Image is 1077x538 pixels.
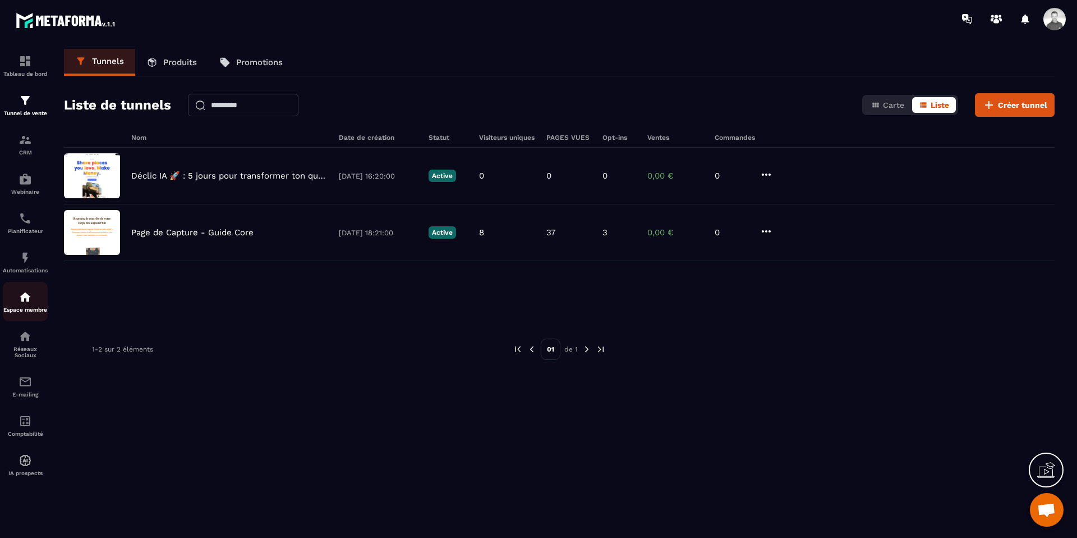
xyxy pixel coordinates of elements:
p: 1-2 sur 2 éléments [92,345,153,353]
p: 0 [715,171,748,181]
img: prev [513,344,523,354]
h2: Liste de tunnels [64,94,171,116]
img: automations [19,454,32,467]
a: accountantaccountantComptabilité [3,406,48,445]
a: automationsautomationsEspace membre [3,282,48,321]
p: IA prospects [3,470,48,476]
button: Carte [864,97,911,113]
p: 0 [546,171,551,181]
a: Promotions [208,49,294,76]
p: Déclic IA 🚀 : 5 jours pour transformer ton quotidien [131,171,328,181]
button: Liste [912,97,956,113]
a: formationformationTunnel de vente [3,85,48,125]
p: 0 [715,227,748,238]
span: Carte [883,101,904,110]
p: 0,00 € [647,171,703,181]
img: formation [19,133,32,147]
img: social-network [19,330,32,343]
p: Comptabilité [3,431,48,437]
p: Réseaux Sociaux [3,346,48,358]
p: Planificateur [3,228,48,234]
img: formation [19,54,32,68]
a: automationsautomationsWebinaire [3,164,48,203]
a: Produits [135,49,208,76]
a: formationformationCRM [3,125,48,164]
a: formationformationTableau de bord [3,46,48,85]
p: de 1 [564,345,578,354]
p: Tableau de bord [3,71,48,77]
p: 37 [546,227,555,238]
h6: PAGES VUES [546,134,591,142]
p: Automatisations [3,267,48,273]
p: Active [429,226,456,239]
h6: Nom [131,134,328,142]
h6: Ventes [647,134,703,142]
img: automations [19,290,32,304]
img: automations [19,251,32,265]
a: automationsautomationsAutomatisations [3,243,48,282]
p: Produits [163,57,197,67]
a: Tunnels [64,49,135,76]
h6: Visiteurs uniques [479,134,535,142]
p: [DATE] 18:21:00 [339,229,417,237]
p: [DATE] 16:20:00 [339,172,417,180]
p: 8 [479,227,484,238]
p: 0 [602,171,607,181]
h6: Commandes [715,134,755,142]
p: Tunnel de vente [3,110,48,116]
a: social-networksocial-networkRéseaux Sociaux [3,321,48,367]
p: Page de Capture - Guide Core [131,227,254,238]
img: formation [19,94,32,107]
p: 0,00 € [647,227,703,238]
p: Webinaire [3,189,48,195]
p: Promotions [236,57,283,67]
button: Créer tunnel [975,93,1055,117]
img: scheduler [19,212,32,225]
img: next [582,344,592,354]
img: image [64,153,120,198]
p: 3 [602,227,607,238]
p: 01 [541,339,560,360]
h6: Statut [429,134,468,142]
img: automations [19,172,32,186]
p: 0 [479,171,484,181]
img: accountant [19,414,32,428]
img: logo [16,10,117,30]
span: Liste [931,101,949,110]
p: E-mailing [3,391,48,398]
h6: Date de création [339,134,417,142]
a: emailemailE-mailing [3,367,48,406]
p: Tunnels [92,56,124,66]
img: email [19,375,32,389]
img: image [64,210,120,255]
p: Espace membre [3,307,48,313]
a: schedulerschedulerPlanificateur [3,203,48,243]
span: Créer tunnel [998,99,1047,111]
a: Ouvrir le chat [1030,493,1064,527]
h6: Opt-ins [602,134,636,142]
p: CRM [3,149,48,156]
img: prev [527,344,537,354]
img: next [596,344,606,354]
p: Active [429,170,456,182]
